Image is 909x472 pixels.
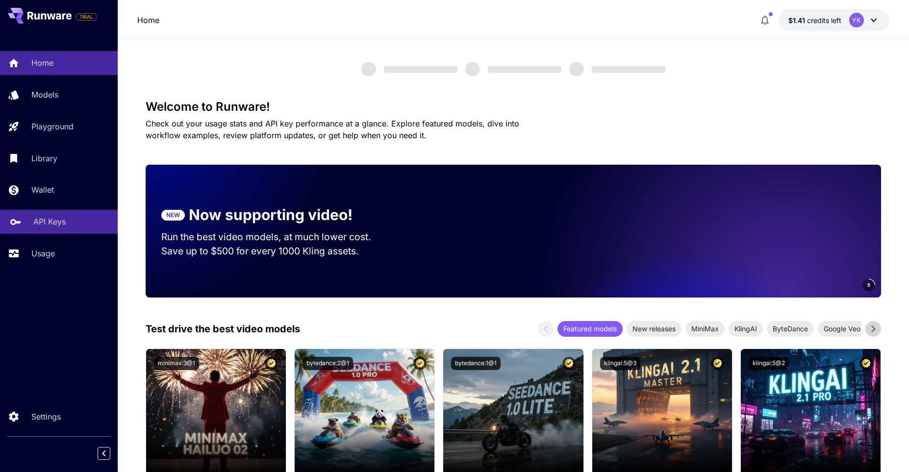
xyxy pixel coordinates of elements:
p: Settings [31,411,61,422]
span: New releases [627,323,682,334]
div: YK [849,13,864,27]
div: ByteDance [767,321,814,337]
button: Certified Model – Vetted for best performance and includes a commercial license. [413,357,427,370]
div: KlingAI [729,321,763,337]
p: API Keys [33,216,66,227]
p: Wallet [31,184,54,196]
p: Library [31,152,57,164]
a: Home [137,14,159,26]
p: Usage [31,248,55,259]
button: klingai:5@3 [600,357,640,370]
div: Featured models [557,321,623,337]
div: Google Veo [818,321,866,337]
p: Test drive the best video models [146,322,300,336]
nav: breadcrumb [137,14,159,26]
button: bytedance:1@1 [451,357,501,370]
span: TRIAL [76,13,97,21]
button: bytedance:2@1 [303,357,353,370]
span: MiniMax [685,323,725,334]
span: credits left [807,16,841,25]
span: Add your payment card to enable full platform functionality. [76,11,97,23]
p: Playground [31,121,74,132]
div: $1.4127 [788,15,841,25]
span: $1.41 [788,16,807,25]
span: Google Veo [818,323,866,334]
span: KlingAI [729,323,763,334]
button: Certified Model – Vetted for best performance and includes a commercial license. [562,357,576,370]
button: Certified Model – Vetted for best performance and includes a commercial license. [265,357,278,370]
button: minimax:3@1 [154,357,199,370]
h3: Welcome to Runware! [146,100,881,114]
span: 5 [867,281,870,289]
span: Check out your usage stats and API key performance at a glance. Explore featured models, dive int... [146,119,519,140]
button: $1.4127YK [779,9,889,31]
p: Models [31,89,58,100]
div: Collapse sidebar [105,445,118,462]
p: Now supporting video! [189,204,353,226]
p: Save up to $500 for every 1000 Kling assets. [161,244,390,258]
span: ByteDance [767,323,814,334]
div: MiniMax [685,321,725,337]
button: klingai:5@2 [749,357,789,370]
button: Certified Model – Vetted for best performance and includes a commercial license. [711,357,724,370]
p: NEW [166,211,180,220]
button: Certified Model – Vetted for best performance and includes a commercial license. [859,357,873,370]
p: Home [31,57,53,69]
div: New releases [627,321,682,337]
button: Collapse sidebar [98,447,110,460]
p: Run the best video models, at much lower cost. [161,230,390,244]
span: Featured models [557,323,623,334]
